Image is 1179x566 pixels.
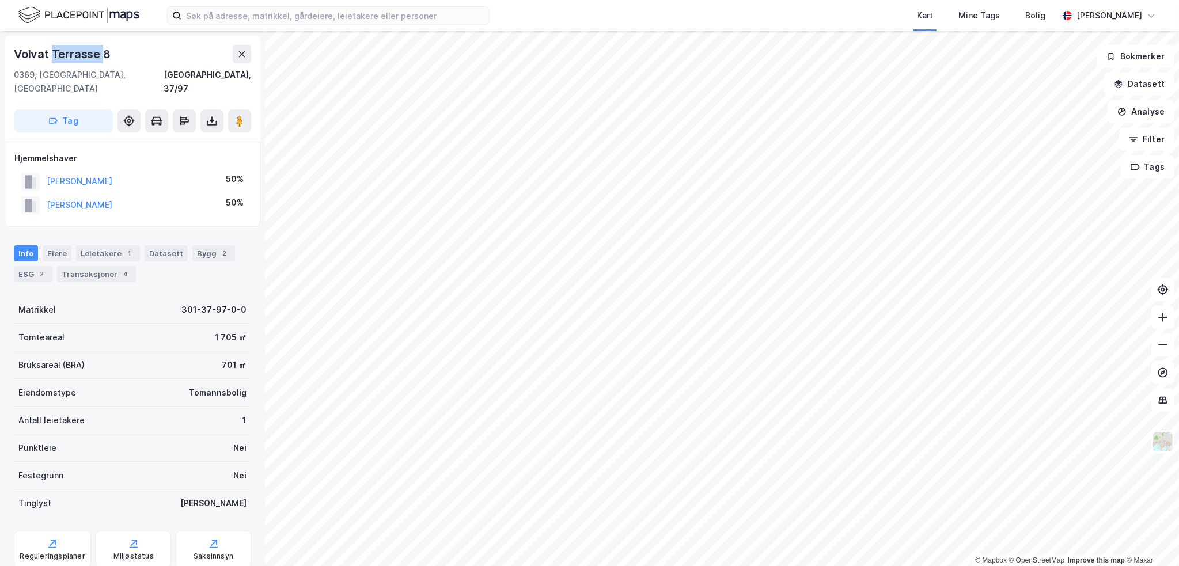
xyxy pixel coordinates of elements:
div: 1 705 ㎡ [215,331,247,344]
div: 2 [219,248,230,259]
div: Tomteareal [18,331,65,344]
div: Transaksjoner [57,266,136,282]
div: Volvat Terrasse 8 [14,45,113,63]
div: Bygg [192,245,235,261]
div: ESG [14,266,52,282]
button: Tags [1121,155,1174,178]
div: Matrikkel [18,303,56,317]
div: 701 ㎡ [222,358,247,372]
div: Kart [917,9,933,22]
button: Bokmerker [1097,45,1174,68]
div: 1 [242,413,247,427]
img: Z [1152,431,1174,453]
div: 4 [120,268,131,280]
div: Miljøstatus [113,552,154,561]
div: Eiere [43,245,71,261]
button: Filter [1119,128,1174,151]
div: 50% [226,196,244,210]
div: Punktleie [18,441,56,455]
div: [PERSON_NAME] [1076,9,1142,22]
div: 0369, [GEOGRAPHIC_DATA], [GEOGRAPHIC_DATA] [14,68,164,96]
div: Eiendomstype [18,386,76,400]
a: OpenStreetMap [1009,556,1065,564]
button: Datasett [1104,73,1174,96]
div: Antall leietakere [18,413,85,427]
div: 2 [36,268,48,280]
div: Kontrollprogram for chat [1121,511,1179,566]
div: Tomannsbolig [189,386,247,400]
a: Improve this map [1068,556,1125,564]
img: logo.f888ab2527a4732fd821a326f86c7f29.svg [18,5,139,25]
div: Saksinnsyn [194,552,233,561]
div: Bolig [1025,9,1045,22]
input: Søk på adresse, matrikkel, gårdeiere, leietakere eller personer [181,7,489,24]
a: Mapbox [975,556,1007,564]
div: Info [14,245,38,261]
div: Hjemmelshaver [14,151,251,165]
div: Nei [233,441,247,455]
button: Tag [14,109,113,132]
div: Mine Tags [958,9,1000,22]
div: Bruksareal (BRA) [18,358,85,372]
div: 50% [226,172,244,186]
div: Tinglyst [18,496,51,510]
div: 301-37-97-0-0 [181,303,247,317]
button: Analyse [1108,100,1174,123]
div: Nei [233,469,247,483]
div: [PERSON_NAME] [180,496,247,510]
div: Datasett [145,245,188,261]
iframe: Chat Widget [1121,511,1179,566]
div: Leietakere [76,245,140,261]
div: Reguleringsplaner [20,552,85,561]
div: Festegrunn [18,469,63,483]
div: 1 [124,248,135,259]
div: [GEOGRAPHIC_DATA], 37/97 [164,68,251,96]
